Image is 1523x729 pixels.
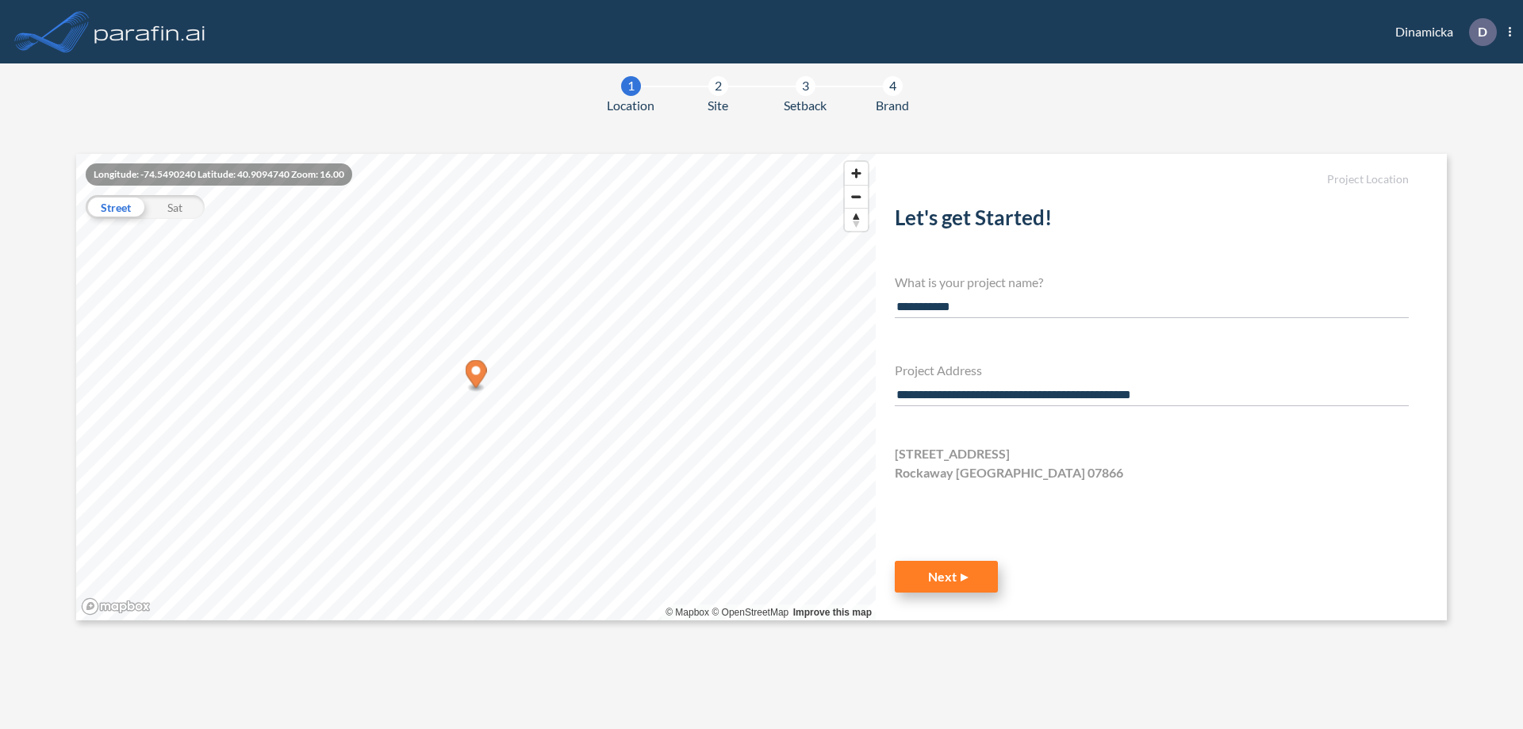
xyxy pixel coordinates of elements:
span: Site [708,96,728,115]
canvas: Map [76,154,876,620]
div: Dinamicka [1371,18,1511,46]
div: 3 [796,76,815,96]
span: Location [607,96,654,115]
p: D [1478,25,1487,39]
div: 4 [883,76,903,96]
span: Reset bearing to north [845,209,868,231]
h5: Project Location [895,173,1409,186]
h4: Project Address [895,363,1409,378]
h2: Let's get Started! [895,205,1409,236]
div: Longitude: -74.5490240 Latitude: 40.9094740 Zoom: 16.00 [86,163,352,186]
span: [STREET_ADDRESS] [895,444,1010,463]
div: Sat [145,195,205,219]
button: Zoom out [845,185,868,208]
span: Brand [876,96,909,115]
button: Zoom in [845,162,868,185]
div: Street [86,195,145,219]
a: OpenStreetMap [712,607,788,618]
span: Zoom out [845,186,868,208]
span: Rockaway [GEOGRAPHIC_DATA] 07866 [895,463,1123,482]
a: Mapbox [666,607,709,618]
h4: What is your project name? [895,274,1409,290]
a: Mapbox homepage [81,597,151,616]
button: Reset bearing to north [845,208,868,231]
div: 2 [708,76,728,96]
div: Map marker [466,360,487,393]
img: logo [91,16,209,48]
div: 1 [621,76,641,96]
span: Setback [784,96,827,115]
button: Next [895,561,998,593]
a: Improve this map [793,607,872,618]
